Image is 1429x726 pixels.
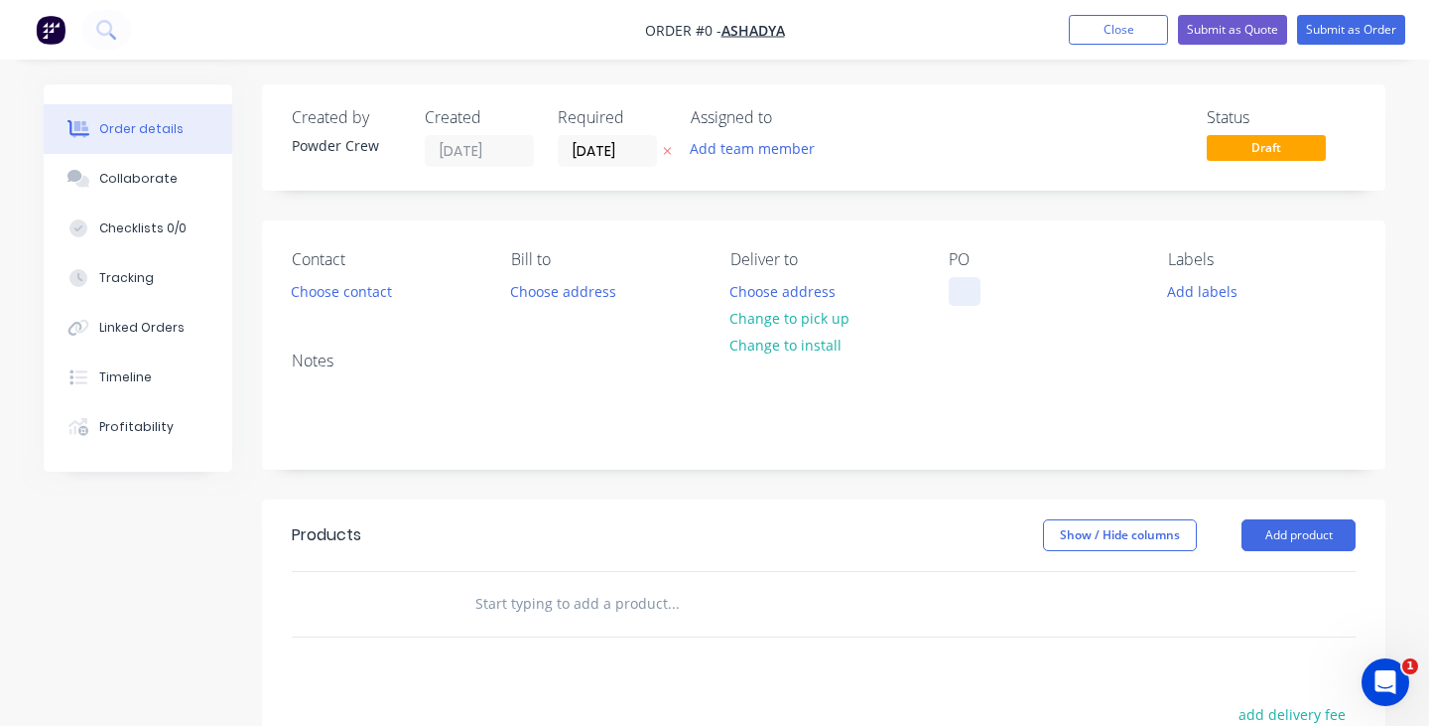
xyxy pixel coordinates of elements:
[718,332,851,359] button: Change to install
[292,135,401,156] div: Powder Crew
[44,402,232,452] button: Profitability
[558,108,667,127] div: Required
[1402,658,1418,674] span: 1
[99,170,178,188] div: Collaborate
[44,154,232,204] button: Collaborate
[1297,15,1405,45] button: Submit as Order
[44,253,232,303] button: Tracking
[645,21,721,40] span: Order #0 -
[292,250,479,269] div: Contact
[691,108,889,127] div: Assigned to
[99,219,187,237] div: Checklists 0/0
[44,303,232,353] button: Linked Orders
[44,204,232,253] button: Checklists 0/0
[730,250,918,269] div: Deliver to
[36,15,65,45] img: Factory
[292,352,1356,370] div: Notes
[99,269,154,287] div: Tracking
[1207,135,1326,160] span: Draft
[718,277,845,304] button: Choose address
[44,104,232,154] button: Order details
[1241,519,1356,551] button: Add product
[1043,519,1197,551] button: Show / Hide columns
[99,368,152,386] div: Timeline
[474,584,871,624] input: Start typing to add a product...
[292,523,361,547] div: Products
[1207,108,1356,127] div: Status
[680,135,826,162] button: Add team member
[1362,658,1409,706] iframe: Intercom live chat
[425,108,534,127] div: Created
[292,108,401,127] div: Created by
[718,305,859,332] button: Change to pick up
[1168,250,1356,269] div: Labels
[44,353,232,402] button: Timeline
[99,319,185,337] div: Linked Orders
[1178,15,1287,45] button: Submit as Quote
[691,135,826,162] button: Add team member
[281,277,403,304] button: Choose contact
[949,250,1136,269] div: PO
[721,21,785,40] a: Ashadya
[1069,15,1168,45] button: Close
[500,277,627,304] button: Choose address
[99,418,174,436] div: Profitability
[511,250,699,269] div: Bill to
[99,120,184,138] div: Order details
[1157,277,1248,304] button: Add labels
